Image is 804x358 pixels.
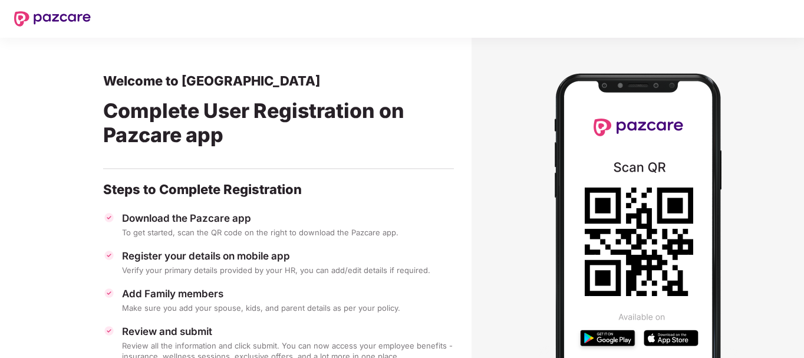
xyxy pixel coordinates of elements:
[103,89,454,161] div: Complete User Registration on Pazcare app
[122,249,454,262] div: Register your details on mobile app
[122,227,454,238] div: To get started, scan the QR code on the right to download the Pazcare app.
[14,11,91,27] img: New Pazcare Logo
[122,265,454,275] div: Verify your primary details provided by your HR, you can add/edit details if required.
[103,287,115,299] img: svg+xml;base64,PHN2ZyBpZD0iVGljay0zMngzMiIgeG1sbnM9Imh0dHA6Ly93d3cudzMub3JnLzIwMDAvc3ZnIiB3aWR0aD...
[103,73,454,89] div: Welcome to [GEOGRAPHIC_DATA]
[122,325,454,338] div: Review and submit
[103,181,454,198] div: Steps to Complete Registration
[122,303,454,313] div: Make sure you add your spouse, kids, and parent details as per your policy.
[103,325,115,337] img: svg+xml;base64,PHN2ZyBpZD0iVGljay0zMngzMiIgeG1sbnM9Imh0dHA6Ly93d3cudzMub3JnLzIwMDAvc3ZnIiB3aWR0aD...
[103,249,115,261] img: svg+xml;base64,PHN2ZyBpZD0iVGljay0zMngzMiIgeG1sbnM9Imh0dHA6Ly93d3cudzMub3JnLzIwMDAvc3ZnIiB3aWR0aD...
[122,212,454,225] div: Download the Pazcare app
[103,212,115,224] img: svg+xml;base64,PHN2ZyBpZD0iVGljay0zMngzMiIgeG1sbnM9Imh0dHA6Ly93d3cudzMub3JnLzIwMDAvc3ZnIiB3aWR0aD...
[122,287,454,300] div: Add Family members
